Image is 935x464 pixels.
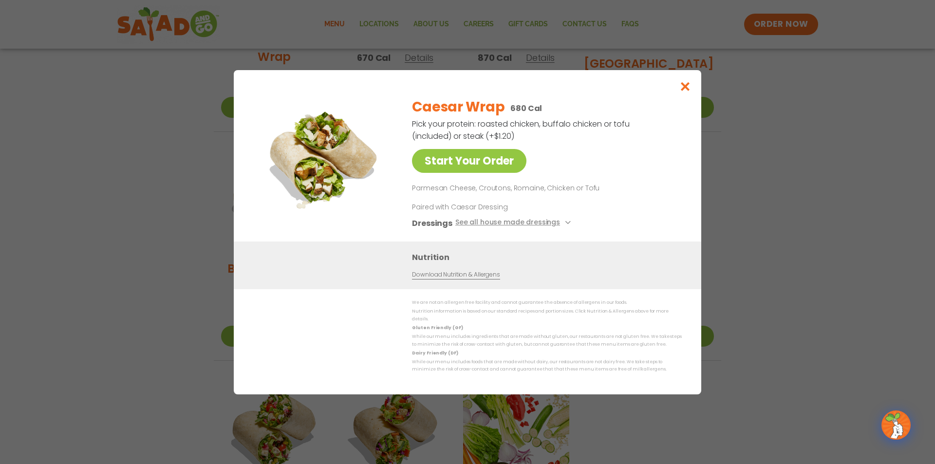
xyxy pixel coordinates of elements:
[412,358,682,373] p: While our menu includes foods that are made without dairy, our restaurants are not dairy free. We...
[412,325,463,331] strong: Gluten Friendly (GF)
[412,270,500,279] a: Download Nutrition & Allergens
[455,217,574,229] button: See all house made dressings
[412,308,682,323] p: Nutrition information is based on our standard recipes and portion sizes. Click Nutrition & Aller...
[882,411,910,439] img: wpChatIcon
[412,183,678,194] p: Parmesan Cheese, Croutons, Romaine, Chicken or Tofu
[412,251,687,263] h3: Nutrition
[670,70,701,103] button: Close modal
[256,90,392,226] img: Featured product photo for Caesar Wrap
[412,217,452,229] h3: Dressings
[412,299,682,306] p: We are not an allergen free facility and cannot guarantee the absence of allergens in our foods.
[412,333,682,348] p: While our menu includes ingredients that are made without gluten, our restaurants are not gluten ...
[412,97,505,117] h2: Caesar Wrap
[412,118,631,142] p: Pick your protein: roasted chicken, buffalo chicken or tofu (included) or steak (+$1.20)
[412,350,458,355] strong: Dairy Friendly (DF)
[412,149,526,173] a: Start Your Order
[510,102,542,114] p: 680 Cal
[412,202,592,212] p: Paired with Caesar Dressing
